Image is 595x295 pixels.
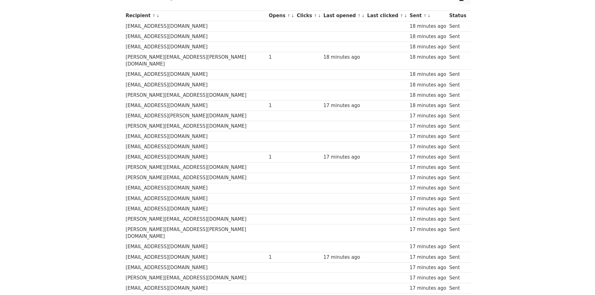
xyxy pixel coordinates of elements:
[409,33,446,40] div: 18 minutes ago
[448,183,468,193] td: Sent
[564,265,595,295] iframe: Chat Widget
[448,162,468,173] td: Sent
[409,123,446,130] div: 17 minutes ago
[448,262,468,273] td: Sent
[124,162,267,173] td: [PERSON_NAME][EMAIL_ADDRESS][DOMAIN_NAME]
[269,254,294,261] div: 1
[324,102,364,109] div: 17 minutes ago
[124,214,267,224] td: [PERSON_NAME][EMAIL_ADDRESS][DOMAIN_NAME]
[124,173,267,183] td: [PERSON_NAME][EMAIL_ADDRESS][DOMAIN_NAME]
[409,102,446,109] div: 18 minutes ago
[448,173,468,183] td: Sent
[287,13,290,18] a: ↑
[448,252,468,262] td: Sent
[361,13,365,18] a: ↓
[448,204,468,214] td: Sent
[448,214,468,224] td: Sent
[409,243,446,250] div: 17 minutes ago
[448,21,468,31] td: Sent
[314,13,317,18] a: ↑
[124,262,267,273] td: [EMAIL_ADDRESS][DOMAIN_NAME]
[124,31,267,42] td: [EMAIL_ADDRESS][DOMAIN_NAME]
[124,90,267,100] td: [PERSON_NAME][EMAIL_ADDRESS][DOMAIN_NAME]
[124,131,267,142] td: [EMAIL_ADDRESS][DOMAIN_NAME]
[409,23,446,30] div: 18 minutes ago
[409,81,446,89] div: 18 minutes ago
[409,92,446,99] div: 18 minutes ago
[448,273,468,283] td: Sent
[448,90,468,100] td: Sent
[152,13,156,18] a: ↑
[324,54,364,61] div: 18 minutes ago
[409,285,446,292] div: 17 minutes ago
[448,11,468,21] th: Status
[295,11,322,21] th: Clicks
[124,183,267,193] td: [EMAIL_ADDRESS][DOMAIN_NAME]
[409,274,446,282] div: 17 minutes ago
[448,142,468,152] td: Sent
[324,154,364,161] div: 17 minutes ago
[324,254,364,261] div: 17 minutes ago
[124,224,267,242] td: [PERSON_NAME][EMAIL_ADDRESS][PERSON_NAME][DOMAIN_NAME]
[448,283,468,293] td: Sent
[408,11,448,21] th: Sent
[448,193,468,204] td: Sent
[409,184,446,192] div: 17 minutes ago
[156,13,160,18] a: ↓
[409,205,446,213] div: 17 minutes ago
[409,154,446,161] div: 17 minutes ago
[409,143,446,150] div: 17 minutes ago
[409,71,446,78] div: 18 minutes ago
[358,13,361,18] a: ↑
[448,52,468,70] td: Sent
[124,21,267,31] td: [EMAIL_ADDRESS][DOMAIN_NAME]
[269,54,294,61] div: 1
[124,283,267,293] td: [EMAIL_ADDRESS][DOMAIN_NAME]
[409,195,446,202] div: 17 minutes ago
[291,13,295,18] a: ↓
[409,264,446,271] div: 17 minutes ago
[322,11,366,21] th: Last opened
[448,80,468,90] td: Sent
[448,121,468,131] td: Sent
[124,152,267,162] td: [EMAIL_ADDRESS][DOMAIN_NAME]
[409,133,446,140] div: 17 minutes ago
[409,216,446,223] div: 17 minutes ago
[124,100,267,111] td: [EMAIL_ADDRESS][DOMAIN_NAME]
[409,226,446,233] div: 17 minutes ago
[427,13,431,18] a: ↓
[423,13,427,18] a: ↑
[124,11,267,21] th: Recipient
[269,154,294,161] div: 1
[318,13,321,18] a: ↓
[409,43,446,51] div: 18 minutes ago
[409,112,446,120] div: 17 minutes ago
[124,42,267,52] td: [EMAIL_ADDRESS][DOMAIN_NAME]
[400,13,403,18] a: ↑
[409,54,446,61] div: 18 minutes ago
[124,204,267,214] td: [EMAIL_ADDRESS][DOMAIN_NAME]
[124,52,267,70] td: [PERSON_NAME][EMAIL_ADDRESS][PERSON_NAME][DOMAIN_NAME]
[448,69,468,80] td: Sent
[448,31,468,42] td: Sent
[124,69,267,80] td: [EMAIL_ADDRESS][DOMAIN_NAME]
[124,142,267,152] td: [EMAIL_ADDRESS][DOMAIN_NAME]
[124,273,267,283] td: [PERSON_NAME][EMAIL_ADDRESS][DOMAIN_NAME]
[448,131,468,142] td: Sent
[448,242,468,252] td: Sent
[448,224,468,242] td: Sent
[404,13,407,18] a: ↓
[448,111,468,121] td: Sent
[124,121,267,131] td: [PERSON_NAME][EMAIL_ADDRESS][DOMAIN_NAME]
[124,111,267,121] td: [EMAIL_ADDRESS][PERSON_NAME][DOMAIN_NAME]
[269,102,294,109] div: 1
[366,11,408,21] th: Last clicked
[448,152,468,162] td: Sent
[267,11,295,21] th: Opens
[124,242,267,252] td: [EMAIL_ADDRESS][DOMAIN_NAME]
[409,174,446,181] div: 17 minutes ago
[409,164,446,171] div: 17 minutes ago
[124,193,267,204] td: [EMAIL_ADDRESS][DOMAIN_NAME]
[124,80,267,90] td: [EMAIL_ADDRESS][DOMAIN_NAME]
